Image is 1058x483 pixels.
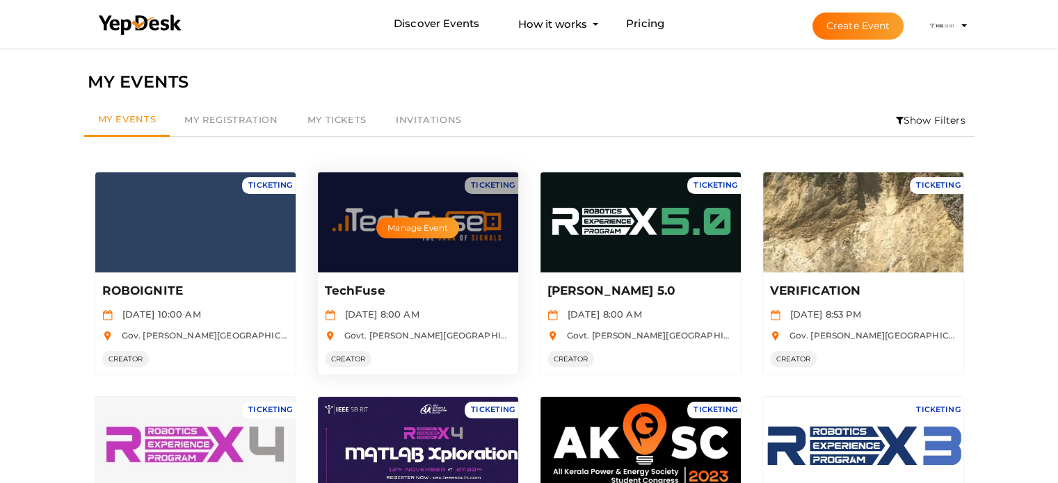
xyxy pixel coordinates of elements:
[184,114,278,125] span: My Registration
[812,13,904,40] button: Create Event
[84,104,170,137] a: My Events
[770,283,953,300] p: VERIFICATION
[325,310,335,320] img: calendar.svg
[337,330,839,341] span: Govt. [PERSON_NAME][GEOGRAPHIC_DATA], [GEOGRAPHIC_DATA], [GEOGRAPHIC_DATA], [GEOGRAPHIC_DATA]
[98,113,157,124] span: My Events
[887,104,975,136] li: Show Filters
[170,104,292,136] a: My Registration
[115,309,201,320] span: [DATE] 10:00 AM
[783,309,861,320] span: [DATE] 8:53 PM
[102,331,113,341] img: location.svg
[325,331,335,341] img: location.svg
[293,104,381,136] a: My Tickets
[325,283,508,300] p: TechFuse
[547,351,595,367] span: CREATOR
[102,351,150,367] span: CREATOR
[626,11,664,37] a: Pricing
[338,309,419,320] span: [DATE] 8:00 AM
[770,331,780,341] img: location.svg
[547,283,730,300] p: [PERSON_NAME] 5.0
[102,310,113,320] img: calendar.svg
[561,309,642,320] span: [DATE] 8:00 AM
[115,330,613,341] span: Gov. [PERSON_NAME][GEOGRAPHIC_DATA], [GEOGRAPHIC_DATA], [GEOGRAPHIC_DATA], [GEOGRAPHIC_DATA]
[928,12,956,40] img: ACg8ocLqu5jM_oAeKNg0It_CuzWY7FqhiTBdQx-M6CjW58AJd_s4904=s100
[376,218,458,238] button: Manage Event
[394,11,479,37] a: Discover Events
[547,310,558,320] img: calendar.svg
[396,114,462,125] span: Invitations
[770,310,780,320] img: calendar.svg
[770,351,817,367] span: CREATOR
[325,351,372,367] span: CREATOR
[102,283,285,300] p: ROBOIGNITE
[514,11,591,37] button: How it works
[307,114,367,125] span: My Tickets
[381,104,476,136] a: Invitations
[88,69,971,95] div: MY EVENTS
[547,331,558,341] img: location.svg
